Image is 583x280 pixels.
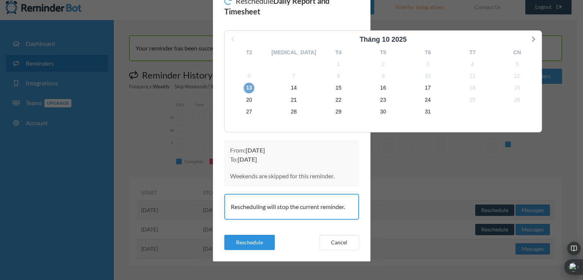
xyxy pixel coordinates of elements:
[288,106,299,117] span: Thứ Sáu, 28 tháng 11, 2025
[467,71,478,82] span: Thứ Ba, 11 tháng 11, 2025
[405,47,450,58] div: T6
[422,94,433,105] span: Thứ Hai, 24 tháng 11, 2025
[244,106,254,117] span: Thứ Năm, 27 tháng 11, 2025
[333,71,344,82] span: Thứ Bảy, 8 tháng 11, 2025
[244,71,254,82] span: Thứ Năm, 6 tháng 11, 2025
[224,194,359,220] div: Rescheduling will stop the current reminder.
[422,71,433,82] span: Thứ Hai, 10 tháng 11, 2025
[512,71,522,82] span: Thứ Tư, 12 tháng 11, 2025
[224,235,275,250] button: Reschedule
[467,94,478,105] span: Thứ Ba, 25 tháng 11, 2025
[316,47,361,58] div: T4
[230,146,353,164] p: From: To:
[244,94,254,105] span: Thứ Năm, 20 tháng 11, 2025
[378,83,388,93] span: Chủ Nhật, 16 tháng 11, 2025
[238,156,257,163] strong: [DATE]
[467,59,478,70] span: Thứ Ba, 4 tháng 11, 2025
[246,146,265,154] strong: [DATE]
[227,47,272,58] div: T2
[288,83,299,93] span: Thứ Sáu, 14 tháng 11, 2025
[378,71,388,82] span: Chủ Nhật, 9 tháng 11, 2025
[450,47,495,58] div: T7
[512,83,522,93] span: Thứ Tư, 19 tháng 11, 2025
[422,106,433,117] span: Thứ Hai, 1 tháng 12, 2025
[333,83,344,93] span: Thứ Bảy, 15 tháng 11, 2025
[378,106,388,117] span: Chủ Nhật, 30 tháng 11, 2025
[422,83,433,93] span: Thứ Hai, 17 tháng 11, 2025
[333,106,344,117] span: Thứ Bảy, 29 tháng 11, 2025
[378,59,388,70] span: Chủ Nhật, 2 tháng 11, 2025
[356,35,410,45] div: Tháng 10 2025
[230,171,353,181] p: Weekends are skipped for this reminder.
[333,59,344,70] span: Thứ Bảy, 1 tháng 11, 2025
[333,94,344,105] span: Thứ Bảy, 22 tháng 11, 2025
[512,59,522,70] span: Thứ Tư, 5 tháng 11, 2025
[271,47,316,58] div: [MEDICAL_DATA]
[361,47,406,58] div: T5
[422,59,433,70] span: Thứ Hai, 3 tháng 11, 2025
[288,94,299,105] span: Thứ Sáu, 21 tháng 11, 2025
[378,94,388,105] span: Chủ Nhật, 23 tháng 11, 2025
[495,47,540,58] div: CN
[467,83,478,93] span: Thứ Ba, 18 tháng 11, 2025
[244,83,254,93] span: Thứ Năm, 13 tháng 11, 2025
[512,94,522,105] span: Thứ Tư, 26 tháng 11, 2025
[319,235,359,250] button: Cancel
[288,71,299,82] span: Thứ Sáu, 7 tháng 11, 2025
